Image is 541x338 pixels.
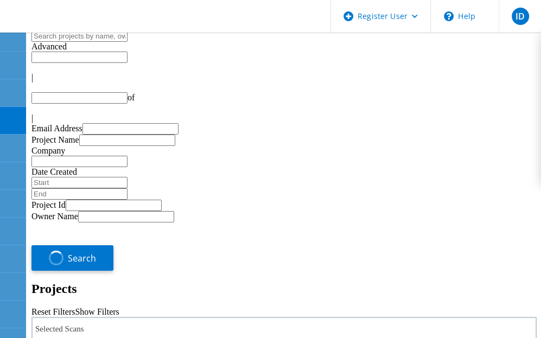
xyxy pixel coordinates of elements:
[31,177,128,188] input: Start
[75,307,119,316] a: Show Filters
[31,200,66,209] label: Project Id
[11,21,128,30] a: Live Optics Dashboard
[31,282,77,296] b: Projects
[31,113,537,123] div: |
[31,146,65,155] label: Company
[31,188,128,200] input: End
[31,212,78,221] label: Owner Name
[31,245,113,271] button: Search
[31,42,67,51] span: Advanced
[31,30,128,42] input: Search projects by name, owner, ID, company, etc
[31,167,77,176] label: Date Created
[31,135,79,144] label: Project Name
[515,12,525,21] span: ID
[31,73,537,82] div: |
[128,93,135,102] span: of
[31,124,82,133] label: Email Address
[444,11,454,21] svg: \n
[68,252,96,264] span: Search
[31,307,75,316] a: Reset Filters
